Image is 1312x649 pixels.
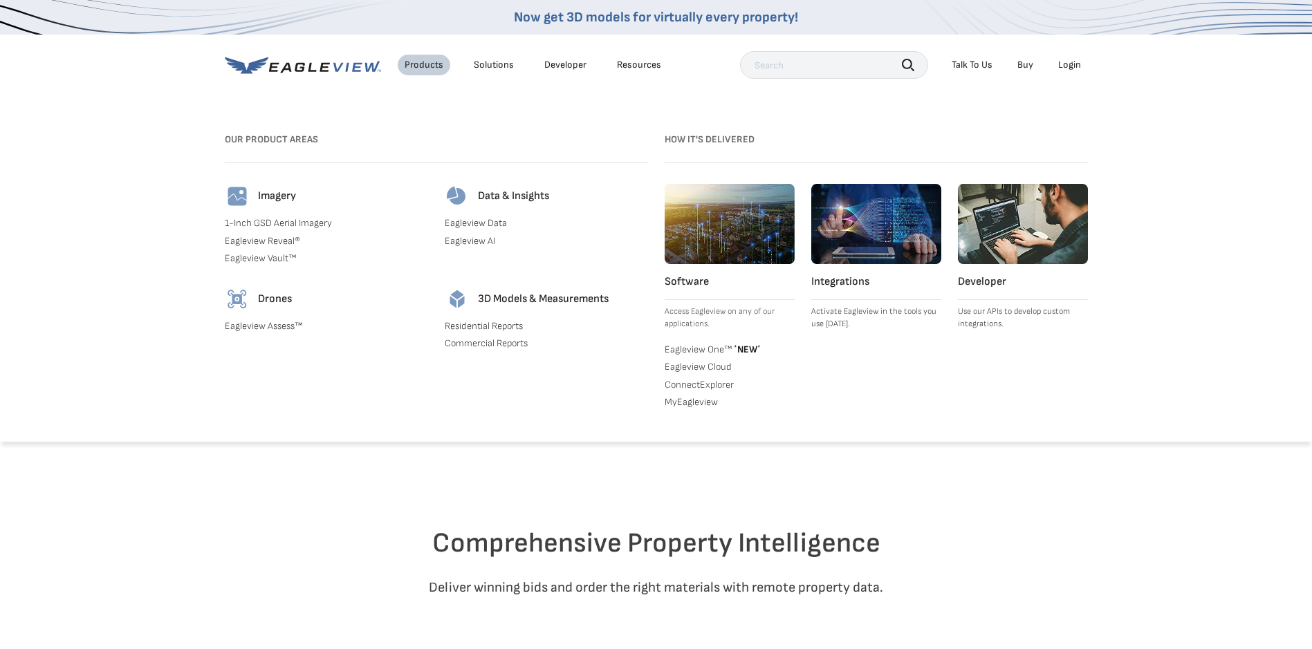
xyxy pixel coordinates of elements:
img: data-icon.svg [445,184,470,209]
h4: Drones [258,292,292,306]
a: Developer Use our APIs to develop custom integrations. [958,184,1088,330]
h4: 3D Models & Measurements [478,292,609,306]
span: NEW [732,344,761,355]
a: Integrations Activate Eagleview in the tools you use [DATE]. [811,184,941,330]
a: Eagleview One™ *NEW* [665,341,795,355]
a: Eagleview Reveal® [225,235,428,247]
img: drones-icon.svg [225,287,250,312]
h2: Comprehensive Property Intelligence [252,527,1061,560]
a: ConnectExplorer [665,379,795,391]
h4: Software [665,275,795,289]
p: Activate Eagleview in the tools you use [DATE]. [811,305,941,330]
div: Login [1058,59,1081,71]
div: Resources [617,59,661,71]
a: Developer [544,59,586,71]
img: software.webp [665,184,795,264]
div: Solutions [474,59,514,71]
a: MyEagleview [665,396,795,408]
a: Eagleview Cloud [665,361,795,373]
p: Use our APIs to develop custom integrations. [958,305,1088,330]
input: Search [740,51,928,79]
h3: How it's Delivered [665,129,1088,151]
a: Residential Reports [445,320,648,332]
a: Eagleview Data [445,217,648,229]
img: integrations.webp [811,184,941,264]
h4: Data & Insights [478,189,549,203]
h4: Imagery [258,189,296,203]
img: developer.webp [958,184,1088,264]
p: Deliver winning bids and order the right materials with remote property data. [252,576,1061,599]
div: Talk To Us [952,59,992,71]
a: Eagleview Vault™ [225,252,428,265]
img: 3d-models-icon.svg [445,287,470,312]
a: 1-Inch GSD Aerial Imagery [225,217,428,229]
a: Buy [1017,59,1033,71]
div: Products [405,59,443,71]
a: Eagleview Assess™ [225,320,428,332]
h4: Developer [958,275,1088,289]
h4: Integrations [811,275,941,289]
h3: Our Product Areas [225,129,648,151]
a: Commercial Reports [445,337,648,350]
a: Eagleview AI [445,235,648,247]
a: Now get 3D models for virtually every property! [514,9,798,26]
img: imagery-icon.svg [225,184,250,209]
p: Access Eagleview on any of our applications. [665,305,795,330]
